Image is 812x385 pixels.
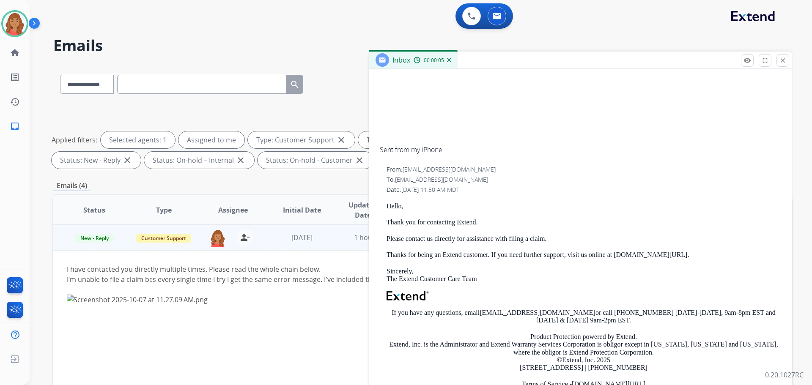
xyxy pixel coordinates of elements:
mat-icon: list_alt [10,72,20,82]
span: Initial Date [283,205,321,215]
div: Status: New - Reply [52,152,141,169]
span: Assignee [218,205,248,215]
mat-icon: close [336,135,346,145]
span: Customer Support [136,234,191,243]
mat-icon: home [10,48,20,58]
div: Type: Shipping Protection [358,131,469,148]
mat-icon: fullscreen [761,57,769,64]
div: Sent from my iPhone [380,145,781,155]
span: [EMAIL_ADDRESS][DOMAIN_NAME] [403,165,496,173]
mat-icon: person_remove [240,232,250,243]
span: Status [83,205,105,215]
span: [EMAIL_ADDRESS][DOMAIN_NAME] [395,175,488,183]
p: Sincerely, The Extend Customer Care Team [387,268,781,283]
div: Date: [387,186,781,194]
mat-icon: close [779,57,787,64]
p: 0.20.1027RC [765,370,804,380]
p: Please contact us directly for assistance with filing a claim. [387,235,781,243]
span: Type [156,205,172,215]
span: New - Reply [75,234,114,243]
div: I’m unable to file a claim bcs every single time I try I get the same error message. I've include... [67,274,640,284]
img: avatar [3,12,27,35]
h2: Emails [53,37,792,54]
mat-icon: close [122,155,132,165]
span: Updated Date [344,200,382,220]
p: Product Protection powered by Extend. Extend, Inc. is the Administrator and Extend Warranty Servi... [387,333,781,372]
mat-icon: search [290,79,300,90]
a: [EMAIL_ADDRESS][DOMAIN_NAME] [480,309,595,316]
img: agent-avatar [209,229,226,247]
p: Thank you for contacting Extend. [387,218,781,226]
span: 1 hour ago [354,233,389,242]
mat-icon: history [10,97,20,107]
div: Status: On-hold – Internal [144,152,254,169]
p: Emails (4) [53,180,91,191]
div: To: [387,175,781,184]
div: Selected agents: 1 [101,131,175,148]
p: If you have any questions, email or call [PHONE_NUMBER] [DATE]-[DATE], 9am-8pm EST and [DATE] & [... [387,309,781,325]
div: Status: On-hold - Customer [258,152,373,169]
mat-icon: close [354,155,365,165]
mat-icon: close [236,155,246,165]
span: Inbox [392,55,410,65]
p: Hello, [387,202,781,210]
div: Type: Customer Support [248,131,355,148]
div: Assigned to me [178,131,244,148]
span: [DATE] [291,233,313,242]
span: [DATE] 11:50 AM MDT [401,186,459,194]
mat-icon: inbox [10,121,20,131]
mat-icon: remove_red_eye [743,57,751,64]
p: Thanks for being an Extend customer. If you need further support, visit us online at [DOMAIN_NAME... [387,251,781,259]
div: From: [387,165,781,174]
span: 00:00:05 [424,57,444,64]
p: Applied filters: [52,135,97,145]
img: Extend Logo [387,291,429,300]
